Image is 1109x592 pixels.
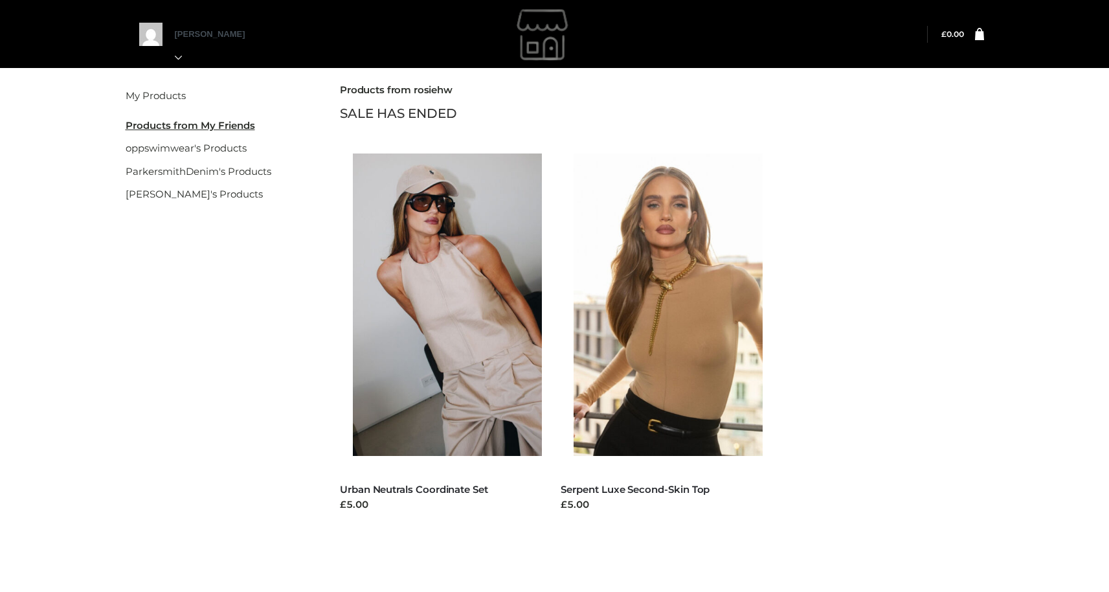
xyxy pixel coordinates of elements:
[175,29,259,62] a: [PERSON_NAME]
[561,497,763,512] div: £5.00
[126,188,263,200] a: [PERSON_NAME]'s Products
[340,497,542,512] div: £5.00
[340,102,984,124] div: SALE HAS ENDED
[941,29,964,39] a: £0.00
[340,84,984,96] h2: Products from rosiehw
[561,483,710,495] a: Serpent Luxe Second-Skin Top
[941,29,947,39] span: £
[941,29,964,39] bdi: 0.00
[126,89,186,102] a: My Products
[340,483,488,495] a: Urban Neutrals Coordinate Set
[126,142,247,154] a: oppswimwear's Products
[126,119,255,131] u: Products from My Friends
[447,2,642,67] img: rosiehw
[126,165,271,177] a: ParkersmithDenim's Products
